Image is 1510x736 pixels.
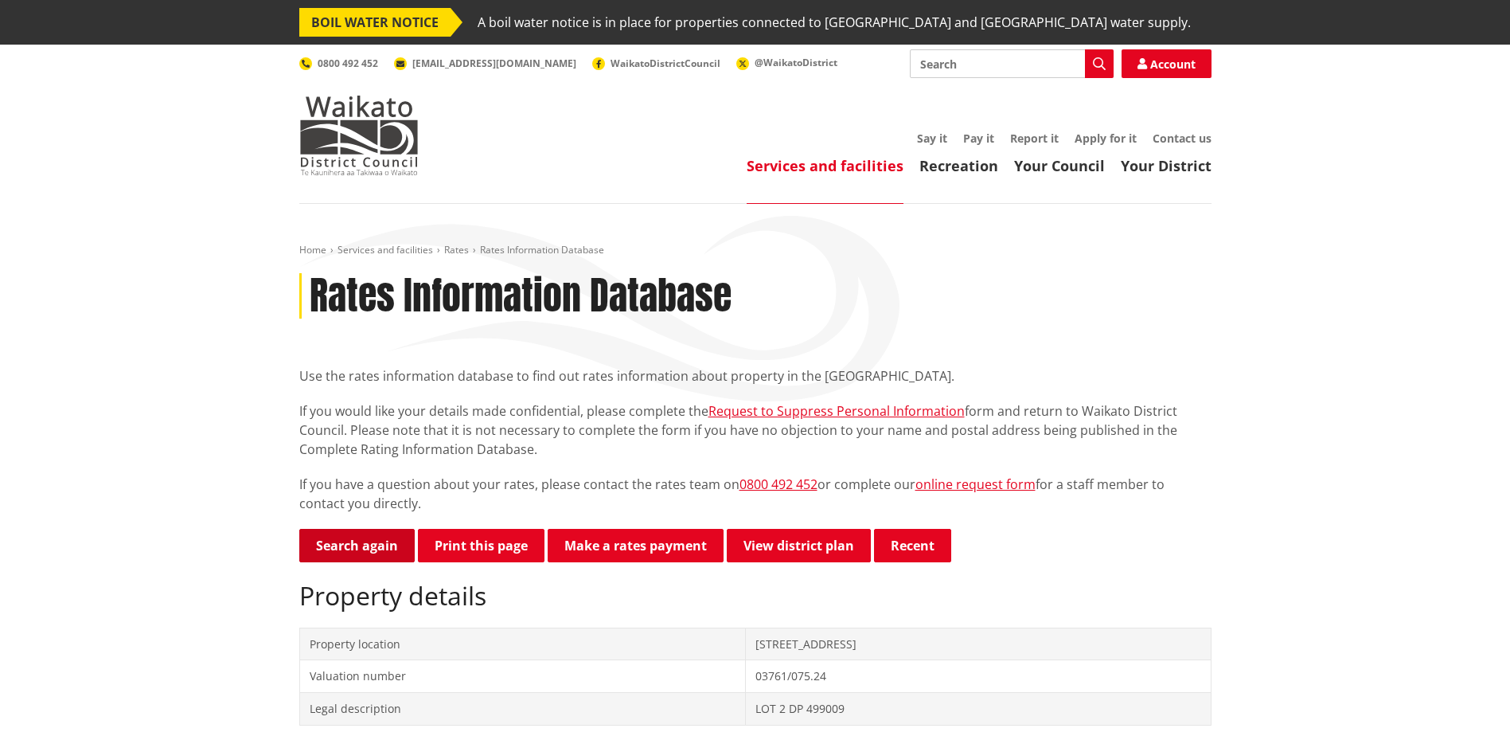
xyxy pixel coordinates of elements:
[299,96,419,175] img: Waikato District Council - Te Kaunihera aa Takiwaa o Waikato
[739,476,817,493] a: 0800 492 452
[747,156,903,175] a: Services and facilities
[746,692,1211,725] td: LOT 2 DP 499009
[1121,156,1212,175] a: Your District
[611,57,720,70] span: WaikatoDistrictCouncil
[917,131,947,146] a: Say it
[318,57,378,70] span: 0800 492 452
[910,49,1114,78] input: Search input
[915,476,1036,493] a: online request form
[480,243,604,256] span: Rates Information Database
[299,8,451,37] span: BOIL WATER NOTICE
[708,402,965,420] a: Request to Suppress Personal Information
[755,56,837,69] span: @WaikatoDistrict
[919,156,998,175] a: Recreation
[963,131,994,146] a: Pay it
[444,243,469,256] a: Rates
[418,529,544,562] button: Print this page
[1437,669,1494,726] iframe: Messenger Launcher
[299,692,746,725] td: Legal description
[1014,156,1105,175] a: Your Council
[592,57,720,70] a: WaikatoDistrictCouncil
[412,57,576,70] span: [EMAIL_ADDRESS][DOMAIN_NAME]
[1153,131,1212,146] a: Contact us
[736,56,837,69] a: @WaikatoDistrict
[299,660,746,693] td: Valuation number
[1075,131,1137,146] a: Apply for it
[299,581,1212,611] h2: Property details
[299,475,1212,513] p: If you have a question about your rates, please contact the rates team on or complete our for a s...
[548,529,724,562] a: Make a rates payment
[478,8,1191,37] span: A boil water notice is in place for properties connected to [GEOGRAPHIC_DATA] and [GEOGRAPHIC_DAT...
[338,243,433,256] a: Services and facilities
[1010,131,1059,146] a: Report it
[299,57,378,70] a: 0800 492 452
[299,628,746,660] td: Property location
[299,244,1212,257] nav: breadcrumb
[746,628,1211,660] td: [STREET_ADDRESS]
[746,660,1211,693] td: 03761/075.24
[1122,49,1212,78] a: Account
[727,529,871,562] a: View district plan
[310,273,732,319] h1: Rates Information Database
[299,529,415,562] a: Search again
[874,529,951,562] button: Recent
[394,57,576,70] a: [EMAIL_ADDRESS][DOMAIN_NAME]
[299,243,326,256] a: Home
[299,366,1212,386] p: Use the rates information database to find out rates information about property in the [GEOGRAPHI...
[299,401,1212,459] p: If you would like your details made confidential, please complete the form and return to Waikato ...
